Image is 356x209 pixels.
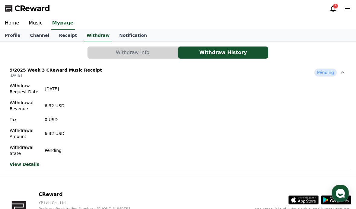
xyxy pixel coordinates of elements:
[45,117,65,123] p: 0 USD
[45,103,65,109] p: 6.32 USD
[329,5,337,12] a: 3
[5,63,351,171] button: 9/2025 Week 3 CReward Music Receipt [DATE] Pending Withdraw Request Date [DATE] Withdrawal Revenu...
[14,4,50,13] span: CReward
[178,47,268,59] button: Withdraw History
[10,100,40,112] p: Withdrawal Revenue
[50,168,68,173] span: Messages
[5,4,50,13] a: CReward
[25,30,54,41] a: Channel
[333,4,338,8] div: 3
[39,191,140,198] p: CReward
[45,130,65,137] p: 6.32 USD
[314,69,337,76] span: Pending
[15,168,26,173] span: Home
[45,86,65,92] p: [DATE]
[114,30,152,41] a: Notification
[24,17,47,30] a: Music
[2,159,40,174] a: Home
[10,83,40,95] p: Withdraw Request Date
[87,47,178,59] button: Withdraw Info
[10,127,40,140] p: Withdrawal Amount
[10,144,40,156] p: Withdrawal State
[10,67,102,73] p: 9/2025 Week 3 CReward Music Receipt
[84,30,112,41] a: Withdraw
[10,161,65,167] a: View Details
[10,117,40,123] p: Tax
[78,159,116,174] a: Settings
[51,17,75,30] a: Mypage
[39,201,140,205] p: YP Lab Co., Ltd.
[54,30,82,41] a: Receipt
[10,73,102,78] p: [DATE]
[40,159,78,174] a: Messages
[45,147,65,153] p: Pending
[89,168,104,173] span: Settings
